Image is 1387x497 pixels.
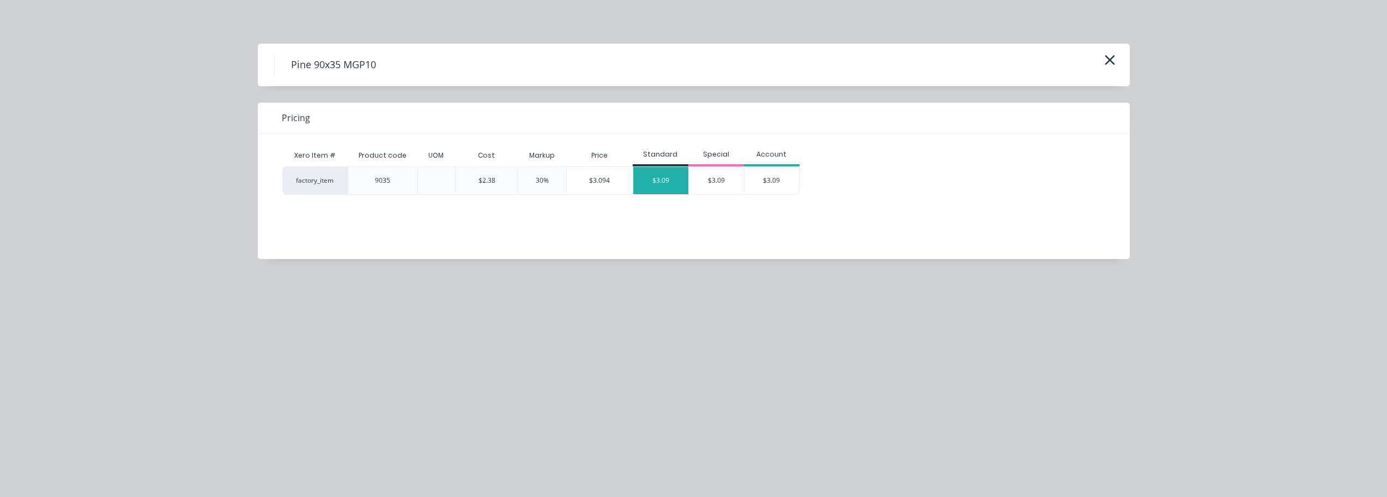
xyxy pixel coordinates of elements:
div: Standard [633,149,688,159]
div: 9035 [375,176,390,185]
div: Markup [518,145,566,166]
div: Product code [350,142,415,169]
div: Special [688,149,744,159]
div: $3.09 [744,167,799,194]
div: factory_item [282,166,348,195]
div: 30% [536,176,549,185]
span: Pricing [282,111,310,124]
div: $2.38 [479,176,495,185]
div: $3.094 [567,167,633,194]
div: Price [566,145,633,166]
h4: Pine 90x35 MGP10 [274,55,392,75]
div: $3.09 [633,167,688,194]
div: Cost [455,145,518,166]
div: UOM [420,142,452,169]
div: Account [744,149,800,159]
div: $3.09 [689,167,744,194]
div: Xero Item # [282,145,348,166]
